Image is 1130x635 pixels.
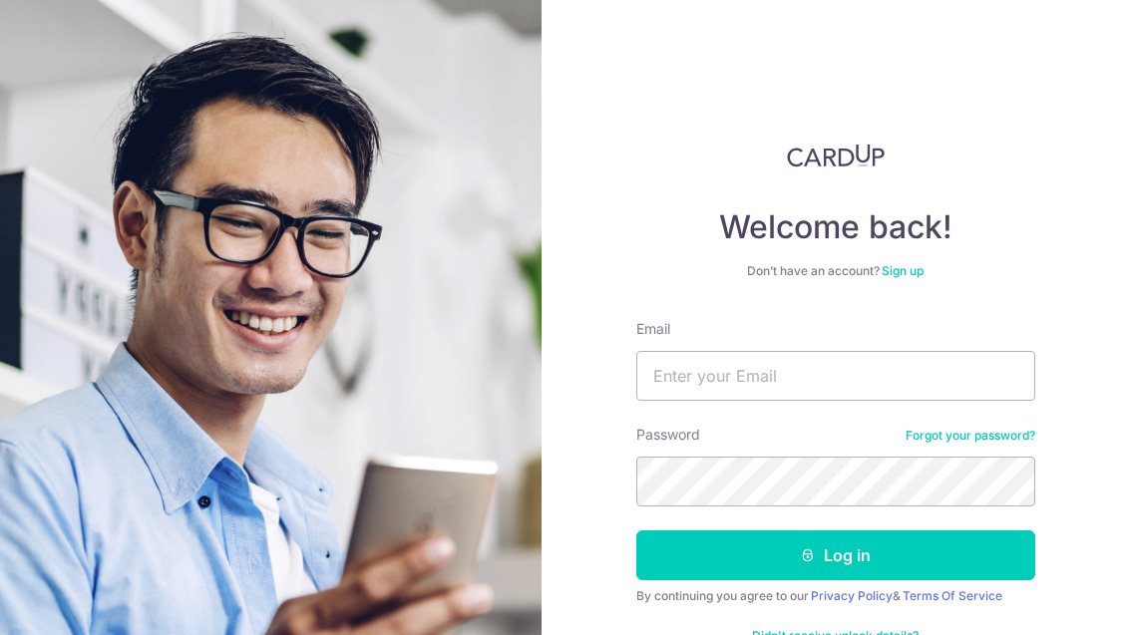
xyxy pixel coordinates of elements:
[636,263,1035,279] div: Don’t have an account?
[787,144,885,167] img: CardUp Logo
[636,530,1035,580] button: Log in
[636,588,1035,604] div: By continuing you agree to our &
[636,319,670,339] label: Email
[636,351,1035,401] input: Enter your Email
[903,588,1002,603] a: Terms Of Service
[636,425,700,445] label: Password
[906,428,1035,444] a: Forgot your password?
[882,263,924,278] a: Sign up
[811,588,893,603] a: Privacy Policy
[636,207,1035,247] h4: Welcome back!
